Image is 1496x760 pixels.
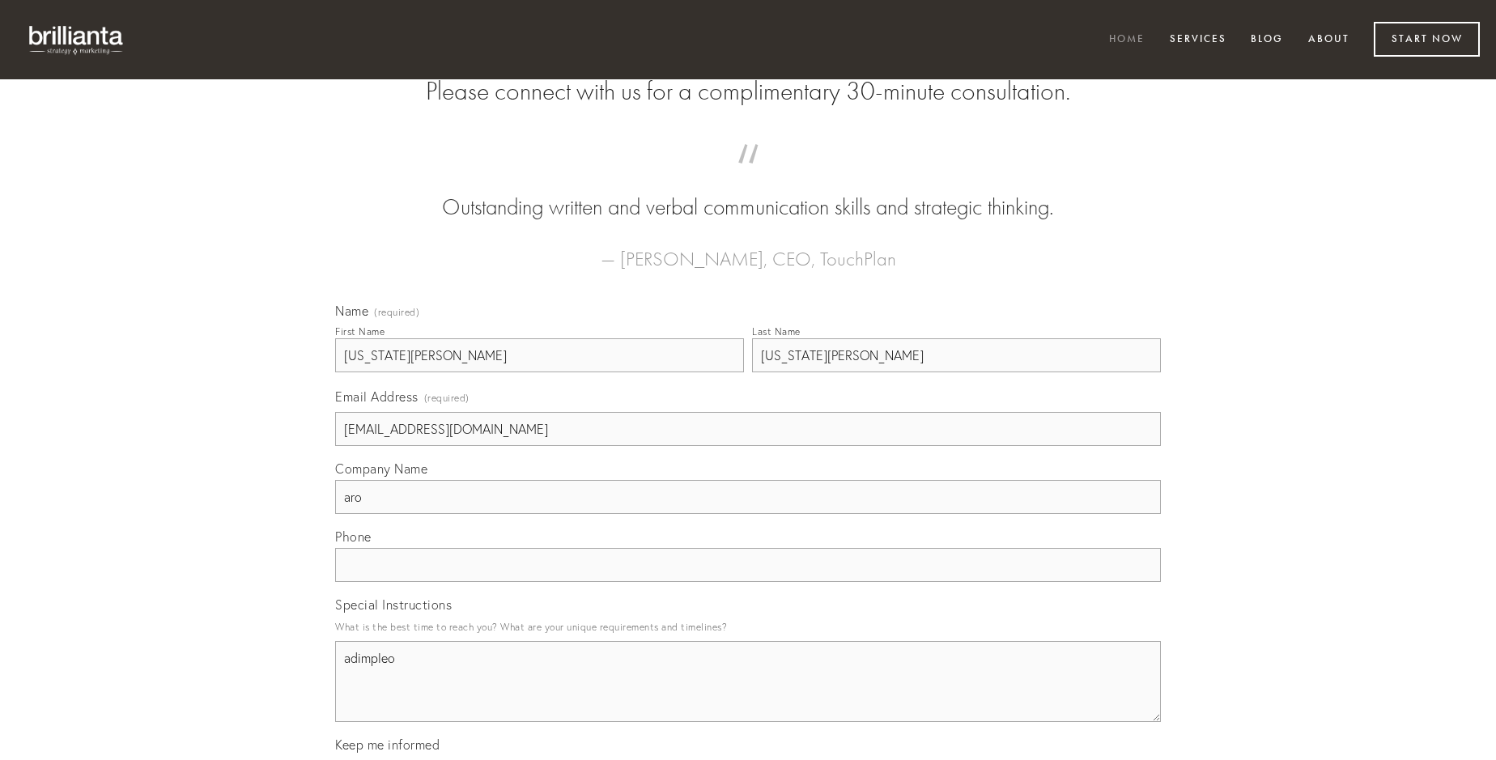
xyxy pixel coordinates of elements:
[335,597,452,613] span: Special Instructions
[1159,27,1237,53] a: Services
[335,737,440,753] span: Keep me informed
[361,160,1135,223] blockquote: Outstanding written and verbal communication skills and strategic thinking.
[335,388,419,405] span: Email Address
[16,16,138,63] img: brillianta - research, strategy, marketing
[1099,27,1155,53] a: Home
[361,223,1135,275] figcaption: — [PERSON_NAME], CEO, TouchPlan
[335,325,385,338] div: First Name
[335,76,1161,107] h2: Please connect with us for a complimentary 30-minute consultation.
[1374,22,1480,57] a: Start Now
[335,529,372,545] span: Phone
[335,461,427,477] span: Company Name
[335,303,368,319] span: Name
[335,616,1161,638] p: What is the best time to reach you? What are your unique requirements and timelines?
[424,387,470,409] span: (required)
[1298,27,1360,53] a: About
[1240,27,1294,53] a: Blog
[374,308,419,317] span: (required)
[752,325,801,338] div: Last Name
[335,641,1161,722] textarea: adimpleo
[361,160,1135,192] span: “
